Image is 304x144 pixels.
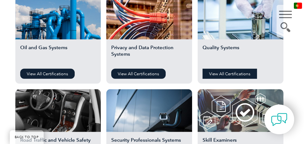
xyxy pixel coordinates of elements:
img: contact-chat.png [271,111,287,128]
a: View All Certifications [20,69,75,79]
a: View All Certifications [203,69,257,79]
a: View All Certifications [111,69,166,79]
h2: Privacy and Data Protection Systems [111,44,187,64]
h2: Oil and Gas Systems [20,44,96,64]
h2: Quality Systems [203,44,279,64]
a: BACK TO TOP [10,130,44,144]
img: pt [294,3,302,9]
